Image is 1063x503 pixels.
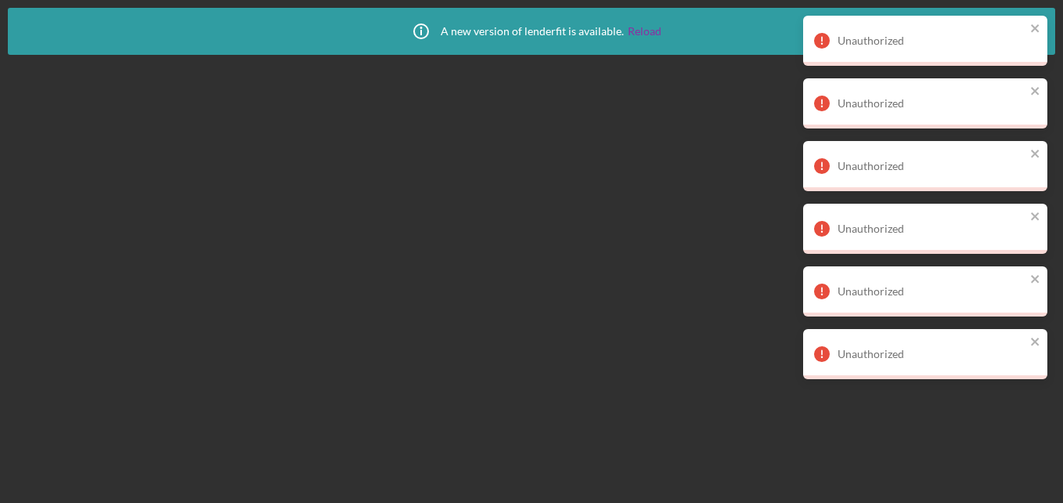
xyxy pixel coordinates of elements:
[838,285,1025,298] div: Unauthorized
[838,223,1025,235] div: Unauthorized
[402,12,661,51] div: A new version of lenderfit is available.
[838,160,1025,172] div: Unauthorized
[1030,273,1041,288] button: close
[1030,210,1041,225] button: close
[1030,85,1041,100] button: close
[1030,335,1041,350] button: close
[838,34,1025,47] div: Unauthorized
[628,25,661,38] a: Reload
[838,97,1025,110] div: Unauthorized
[1030,22,1041,37] button: close
[1030,147,1041,162] button: close
[838,348,1025,360] div: Unauthorized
